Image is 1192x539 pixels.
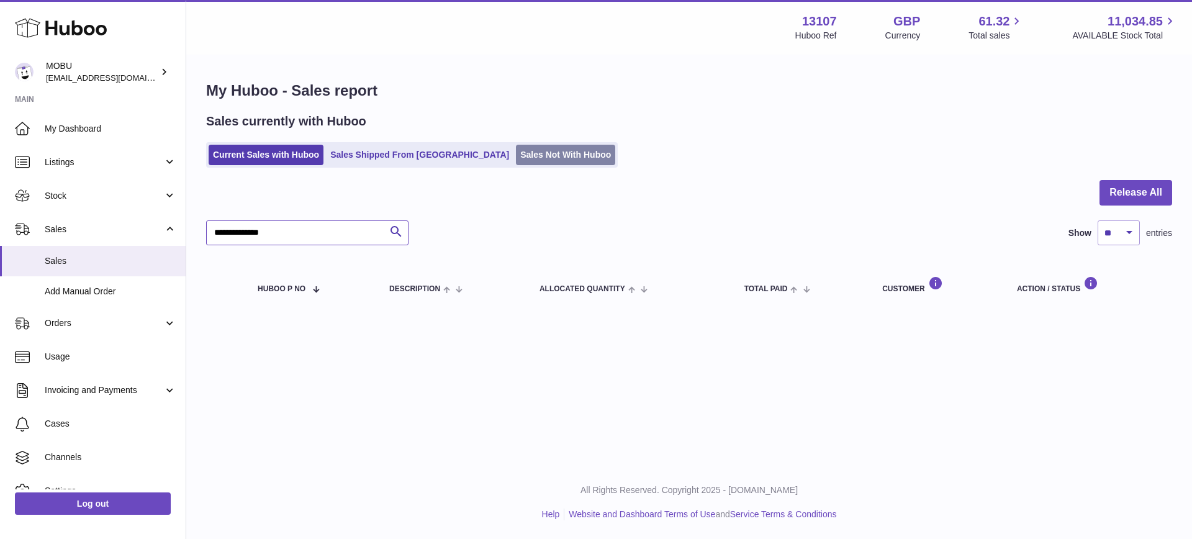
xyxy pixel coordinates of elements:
a: 61.32 Total sales [968,13,1024,42]
a: Sales Not With Huboo [516,145,615,165]
strong: GBP [893,13,920,30]
span: Add Manual Order [45,286,176,297]
div: Currency [885,30,921,42]
span: Usage [45,351,176,363]
a: Service Terms & Conditions [730,509,837,519]
span: Sales [45,224,163,235]
span: Sales [45,255,176,267]
div: Huboo Ref [795,30,837,42]
span: AVAILABLE Stock Total [1072,30,1177,42]
span: Orders [45,317,163,329]
img: mo@mobu.co.uk [15,63,34,81]
a: Sales Shipped From [GEOGRAPHIC_DATA] [326,145,513,165]
a: 11,034.85 AVAILABLE Stock Total [1072,13,1177,42]
label: Show [1068,227,1091,239]
a: Website and Dashboard Terms of Use [569,509,715,519]
span: Total sales [968,30,1024,42]
div: MOBU [46,60,158,84]
li: and [564,509,836,520]
span: Listings [45,156,163,168]
div: Customer [882,276,992,293]
span: entries [1146,227,1172,239]
span: 11,034.85 [1108,13,1163,30]
span: Invoicing and Payments [45,384,163,396]
a: Current Sales with Huboo [209,145,323,165]
a: Log out [15,492,171,515]
span: Total paid [744,285,788,293]
strong: 13107 [802,13,837,30]
p: All Rights Reserved. Copyright 2025 - [DOMAIN_NAME] [196,484,1182,496]
span: Huboo P no [258,285,305,293]
span: Description [389,285,440,293]
span: Settings [45,485,176,497]
span: Channels [45,451,176,463]
span: Cases [45,418,176,430]
span: Stock [45,190,163,202]
span: ALLOCATED Quantity [540,285,625,293]
span: My Dashboard [45,123,176,135]
span: 61.32 [978,13,1009,30]
h1: My Huboo - Sales report [206,81,1172,101]
a: Help [542,509,560,519]
span: [EMAIL_ADDRESS][DOMAIN_NAME] [46,73,183,83]
div: Action / Status [1017,276,1160,293]
button: Release All [1099,180,1172,206]
h2: Sales currently with Huboo [206,113,366,130]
